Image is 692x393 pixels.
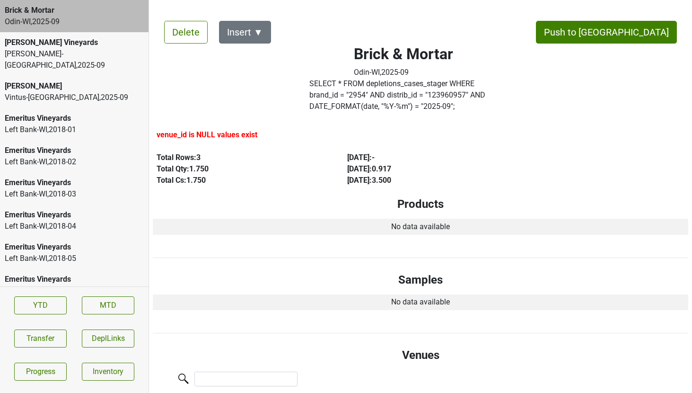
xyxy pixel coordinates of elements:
td: No data available [153,219,688,235]
div: Emeritus Vineyards [5,113,144,124]
div: Vintus-[GEOGRAPHIC_DATA] , 2025 - 09 [5,92,144,103]
div: [PERSON_NAME] Vineyards [5,37,144,48]
div: Total Rows: 3 [157,152,325,163]
div: Total Qty: 1.750 [157,163,325,175]
a: Inventory [82,363,134,381]
div: Emeritus Vineyards [5,209,144,221]
div: Odin-WI , 2025 - 09 [354,67,453,78]
h4: Products [160,197,681,211]
div: Emeritus Vineyards [5,177,144,188]
div: [PERSON_NAME]-[GEOGRAPHIC_DATA] , 2025 - 09 [5,48,144,71]
label: venue_id is NULL values exist [157,129,257,141]
div: Odin-WI , 2025 - 09 [5,16,144,27]
div: Left Bank-WI , 2018 - 06 [5,285,144,296]
button: DeplLinks [82,330,134,348]
div: Left Bank-WI , 2018 - 04 [5,221,144,232]
h2: Brick & Mortar [354,45,453,63]
a: MTD [82,296,134,314]
button: Transfer [14,330,67,348]
div: Left Bank-WI , 2018 - 03 [5,188,144,200]
div: Emeritus Vineyards [5,145,144,156]
a: Progress [14,363,67,381]
div: Emeritus Vineyards [5,274,144,285]
button: Delete [164,21,208,44]
div: Left Bank-WI , 2018 - 02 [5,156,144,168]
div: Brick & Mortar [5,5,144,16]
button: Push to [GEOGRAPHIC_DATA] [536,21,677,44]
div: Total Cs: 1.750 [157,175,325,186]
h4: Venues [160,348,681,362]
div: [DATE] : 0.917 [347,163,516,175]
div: Left Bank-WI , 2018 - 05 [5,253,144,264]
div: Left Bank-WI , 2018 - 01 [5,124,144,135]
button: Insert ▼ [219,21,271,44]
div: [DATE] : - [347,152,516,163]
div: Emeritus Vineyards [5,241,144,253]
td: No data available [153,295,688,311]
div: [DATE] : 3.500 [347,175,516,186]
div: [PERSON_NAME] [5,80,144,92]
label: Click to copy query [309,78,497,112]
h4: Samples [160,273,681,287]
a: YTD [14,296,67,314]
